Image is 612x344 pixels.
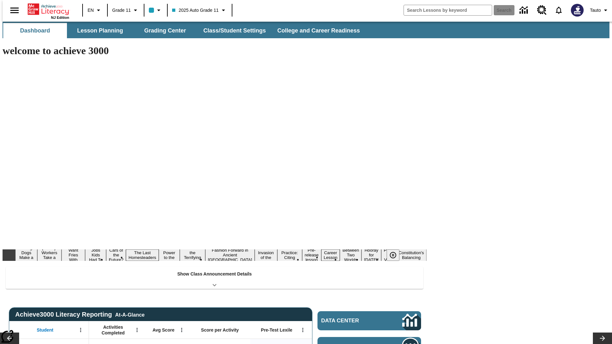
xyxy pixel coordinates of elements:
button: Lesson carousel, Next [593,333,612,344]
div: SubNavbar [3,23,366,38]
span: Tauto [590,7,601,14]
button: Open Menu [298,325,308,335]
span: Pre-Test Lexile [261,327,293,333]
p: Show Class Announcement Details [177,271,252,277]
div: Show Class Announcement Details [6,267,423,289]
a: Data Center [317,311,421,330]
button: Open Menu [177,325,186,335]
button: Open side menu [5,1,24,20]
a: Resource Center, Will open in new tab [533,2,550,19]
img: Avatar [571,4,584,17]
span: Data Center [321,318,381,324]
button: Slide 5 Cars of the Future? [106,247,126,263]
button: Class: 2025 Auto Grade 11, Select your class [170,4,229,16]
button: Slide 6 The Last Homesteaders [126,249,159,261]
span: Score per Activity [201,327,239,333]
div: Home [28,2,69,19]
span: Activities Completed [92,324,134,336]
div: Pause [387,249,406,261]
span: Avg Score [152,327,174,333]
a: Home [28,3,69,16]
button: Profile/Settings [587,4,612,16]
button: Slide 12 Pre-release lesson [302,247,321,263]
span: EN [88,7,94,14]
button: Class color is light blue. Change class color [146,4,165,16]
button: Slide 14 Between Two Worlds [340,247,361,263]
span: Student [37,327,53,333]
a: Notifications [550,2,567,18]
a: Data Center [516,2,533,19]
span: Achieve3000 Literacy Reporting [15,311,145,318]
button: Select a new avatar [567,2,587,18]
span: NJ Edition [51,16,69,19]
span: Grade 11 [112,7,131,14]
button: Grade: Grade 11, Select a grade [110,4,142,16]
button: Language: EN, Select a language [85,4,105,16]
button: Slide 11 Mixed Practice: Citing Evidence [277,245,302,266]
button: Slide 4 Dirty Jobs Kids Had To Do [85,242,106,268]
button: Slide 9 Fashion Forward in Ancient Rome [205,247,255,263]
h1: welcome to achieve 3000 [3,45,426,57]
div: SubNavbar [3,22,609,38]
button: Slide 2 Labor Day: Workers Take a Stand [37,245,61,266]
button: Slide 16 Point of View [381,247,396,263]
div: At-A-Glance [115,311,144,318]
button: Slide 10 The Invasion of the Free CD [255,245,277,266]
span: 2025 Auto Grade 11 [172,7,218,14]
button: Slide 3 Do You Want Fries With That? [62,242,85,268]
button: Class/Student Settings [198,23,271,38]
button: Slide 13 Career Lesson [321,249,340,261]
button: Dashboard [3,23,67,38]
button: Grading Center [133,23,197,38]
input: search field [404,5,492,15]
button: Slide 7 Solar Power to the People [159,245,180,266]
button: Slide 1 Diving Dogs Make a Splash [15,245,37,266]
button: Lesson Planning [68,23,132,38]
button: Slide 15 Hooray for Constitution Day! [361,247,381,263]
button: Slide 17 The Constitution's Balancing Act [396,245,426,266]
button: Pause [387,249,399,261]
button: Slide 8 Attack of the Terrifying Tomatoes [180,245,205,266]
button: Open Menu [76,325,85,335]
button: College and Career Readiness [272,23,365,38]
button: Open Menu [132,325,142,335]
